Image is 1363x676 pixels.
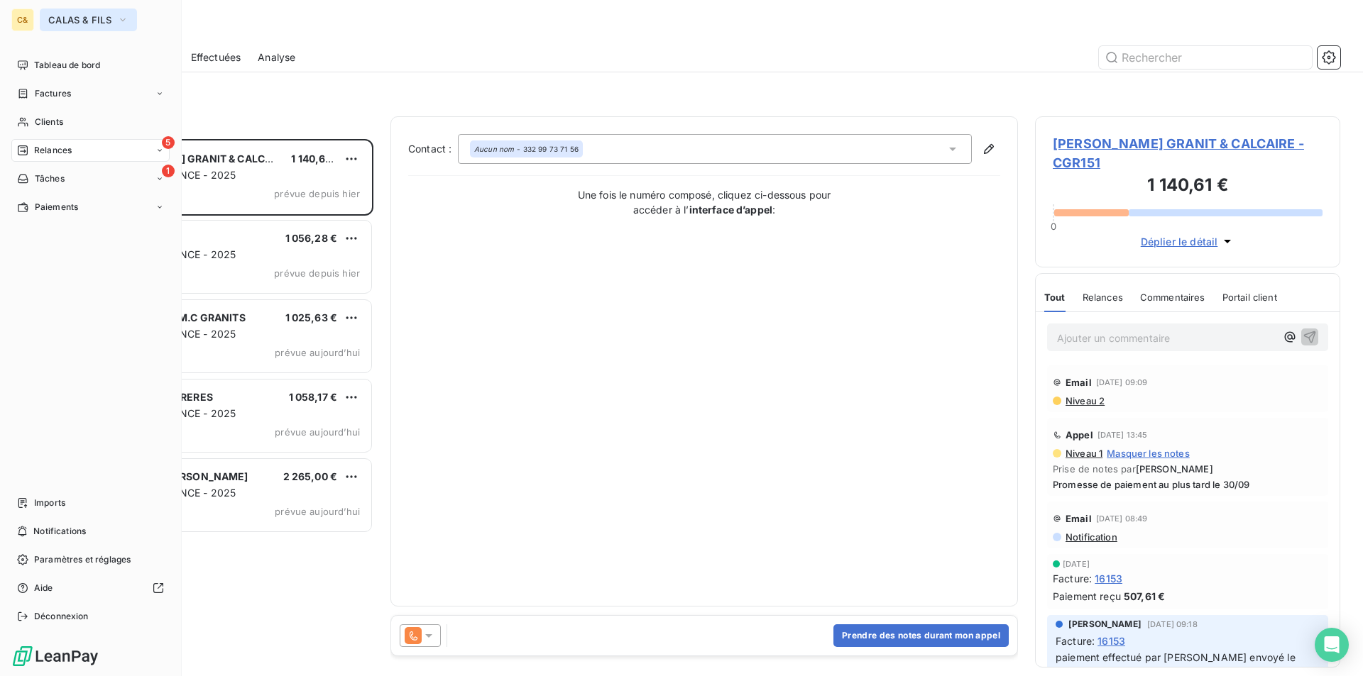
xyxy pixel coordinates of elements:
span: prévue aujourd’hui [275,506,360,517]
span: Clients [35,116,63,128]
span: Email [1066,513,1092,524]
span: prévue aujourd’hui [275,426,360,438]
span: Imports [34,497,65,509]
span: [DATE] 09:18 [1147,620,1198,628]
span: Facture : [1056,633,1095,648]
span: Prise de notes par [1053,463,1323,475]
span: [DATE] 13:45 [1097,431,1148,439]
span: [DATE] 08:49 [1096,514,1148,523]
span: Effectuées [191,50,241,65]
button: Déplier le détail [1137,233,1239,250]
span: Déconnexion [34,610,89,623]
span: 1 025,63 € [285,311,338,323]
a: Aide [11,577,170,599]
span: Aide [34,582,53,594]
span: Paiement reçu [1053,589,1121,604]
img: Logo LeanPay [11,645,99,667]
span: [PERSON_NAME] [1068,618,1142,631]
strong: interface d’appel [689,204,773,216]
span: Analyse [258,50,295,65]
span: Notification [1064,531,1117,543]
span: 1 058,17 € [289,391,338,403]
span: 507,61 € [1124,589,1165,604]
span: Paramètres et réglages [34,553,131,566]
span: 1 056,28 € [285,232,338,244]
div: C& [11,9,34,31]
span: Promesse de paiement au plus tard le 30/09 [1053,479,1323,490]
span: Niveau 2 [1064,395,1105,406]
span: Notifications [33,525,86,538]
span: Déplier le détail [1141,234,1218,249]
span: Facture : [1053,571,1092,586]
span: 1 140,61 € [291,153,339,165]
span: Tout [1044,292,1066,303]
span: [PERSON_NAME] GRANIT & CALCAIRE [100,153,288,165]
span: prévue depuis hier [274,267,360,279]
span: [DATE] [1063,560,1090,568]
span: Relances [34,144,72,157]
h3: 1 140,61 € [1053,172,1323,201]
span: Portail client [1222,292,1277,303]
span: Paiements [35,201,78,214]
span: 0 [1051,221,1056,232]
span: Tableau de bord [34,59,100,72]
span: Relances [1083,292,1123,303]
span: CALAS & FILS [48,14,111,26]
p: Une fois le numéro composé, cliquez ci-dessous pour accéder à l’ : [562,187,846,217]
span: Niveau 1 [1064,448,1102,459]
span: Email [1066,377,1092,388]
label: Contact : [408,142,458,156]
span: prévue aujourd’hui [275,347,360,358]
div: Open Intercom Messenger [1315,628,1349,662]
span: Tâches [35,172,65,185]
span: 16153 [1095,571,1122,586]
span: 1 [162,165,175,177]
span: [DATE] 09:09 [1096,378,1148,387]
button: Prendre des notes durant mon appel [833,624,1009,647]
input: Rechercher [1099,46,1312,69]
div: grid [68,139,373,676]
span: 16153 [1097,633,1125,648]
span: Commentaires [1140,292,1205,303]
span: Masquer les notes [1107,448,1190,459]
span: prévue depuis hier [274,188,360,199]
div: - 332 99 73 71 56 [474,144,579,154]
span: [PERSON_NAME] GRANIT & CALCAIRE - CGR151 [1053,134,1323,172]
span: [PERSON_NAME] [1136,463,1213,475]
span: Appel [1066,429,1093,440]
em: Aucun nom [474,144,514,154]
span: 2 265,00 € [283,470,338,482]
span: 5 [162,136,175,149]
span: Factures [35,87,71,100]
